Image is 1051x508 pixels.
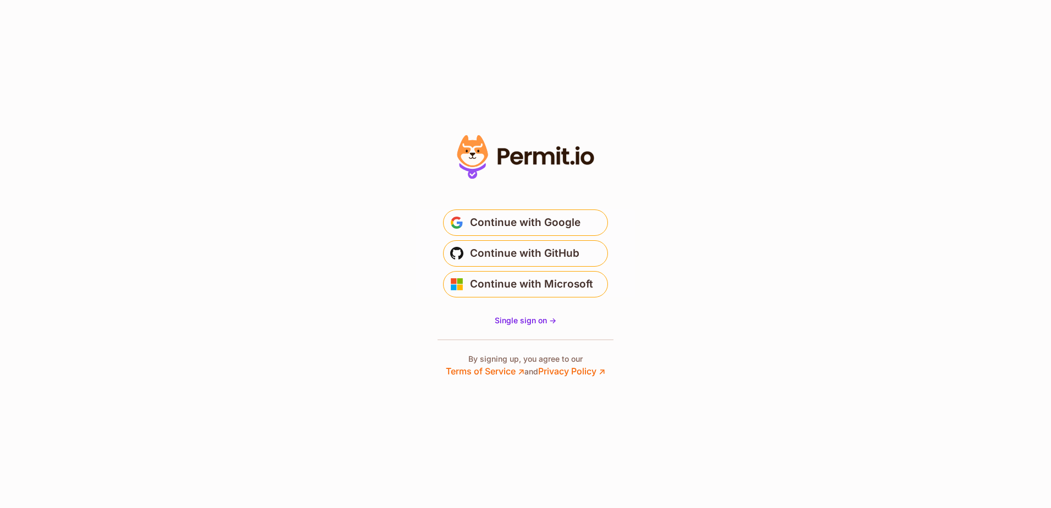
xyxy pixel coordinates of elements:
span: Continue with Microsoft [470,275,593,293]
span: Single sign on -> [495,316,556,325]
a: Terms of Service ↗ [446,366,524,377]
span: Continue with Google [470,214,580,231]
a: Single sign on -> [495,315,556,326]
button: Continue with Microsoft [443,271,608,297]
button: Continue with Google [443,209,608,236]
span: Continue with GitHub [470,245,579,262]
p: By signing up, you agree to our and [446,354,605,378]
button: Continue with GitHub [443,240,608,267]
a: Privacy Policy ↗ [538,366,605,377]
